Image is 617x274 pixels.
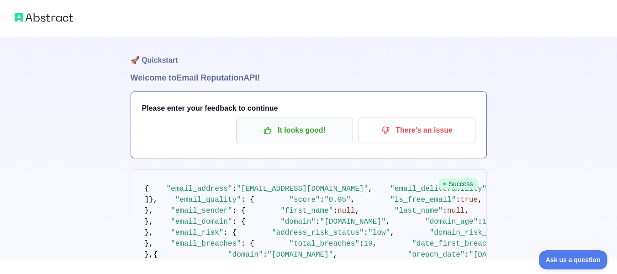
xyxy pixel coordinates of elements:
[412,240,504,248] span: "date_first_breached"
[324,196,351,204] span: "0.95"
[430,229,517,237] span: "domain_risk_status"
[232,207,246,215] span: : {
[228,251,263,259] span: "domain"
[223,229,237,237] span: : {
[364,240,373,248] span: 19
[469,251,504,259] span: "[DATE]"
[320,218,386,226] span: "[DOMAIN_NAME]"
[464,251,469,259] span: :
[167,185,232,193] span: "email_address"
[267,251,333,259] span: "[DOMAIN_NAME]"
[351,196,355,204] span: ,
[390,185,486,193] span: "email_deliverability"
[456,196,460,204] span: :
[386,218,390,226] span: ,
[408,251,465,259] span: "breach_date"
[171,218,232,226] span: "email_domain"
[243,123,346,138] p: It looks good!
[443,207,447,215] span: :
[171,240,241,248] span: "email_breaches"
[425,218,478,226] span: "domain_age"
[359,118,475,143] button: There's an issue
[289,240,359,248] span: "total_breaches"
[316,218,320,226] span: :
[359,240,364,248] span: :
[364,229,369,237] span: :
[232,218,246,226] span: : {
[171,229,223,237] span: "email_risk"
[241,240,254,248] span: : {
[236,118,353,143] button: It looks good!
[131,71,487,84] h1: Welcome to Email Reputation API!
[482,218,504,226] span: 10970
[460,196,478,204] span: true
[447,207,464,215] span: null
[464,207,469,215] span: ,
[478,196,482,204] span: ,
[241,196,254,204] span: : {
[237,185,368,193] span: "[EMAIL_ADDRESS][DOMAIN_NAME]"
[333,251,338,259] span: ,
[333,207,338,215] span: :
[338,207,355,215] span: null
[395,207,443,215] span: "last_name"
[142,103,475,114] h3: Please enter your feedback to continue
[280,218,316,226] span: "domain"
[175,196,241,204] span: "email_quality"
[390,229,395,237] span: ,
[320,196,325,204] span: :
[272,229,364,237] span: "address_risk_status"
[478,218,482,226] span: :
[145,185,149,193] span: {
[289,196,320,204] span: "score"
[232,185,237,193] span: :
[263,251,268,259] span: :
[368,185,373,193] span: ,
[355,207,359,215] span: ,
[373,240,377,248] span: ,
[365,123,469,138] p: There's an issue
[280,207,333,215] span: "first_name"
[15,11,73,24] img: Abstract logo
[368,229,390,237] span: "low"
[439,178,478,189] span: Success
[131,37,487,71] h1: 🚀 Quickstart
[171,207,232,215] span: "email_sender"
[539,250,608,269] iframe: Toggle Customer Support
[390,196,456,204] span: "is_free_email"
